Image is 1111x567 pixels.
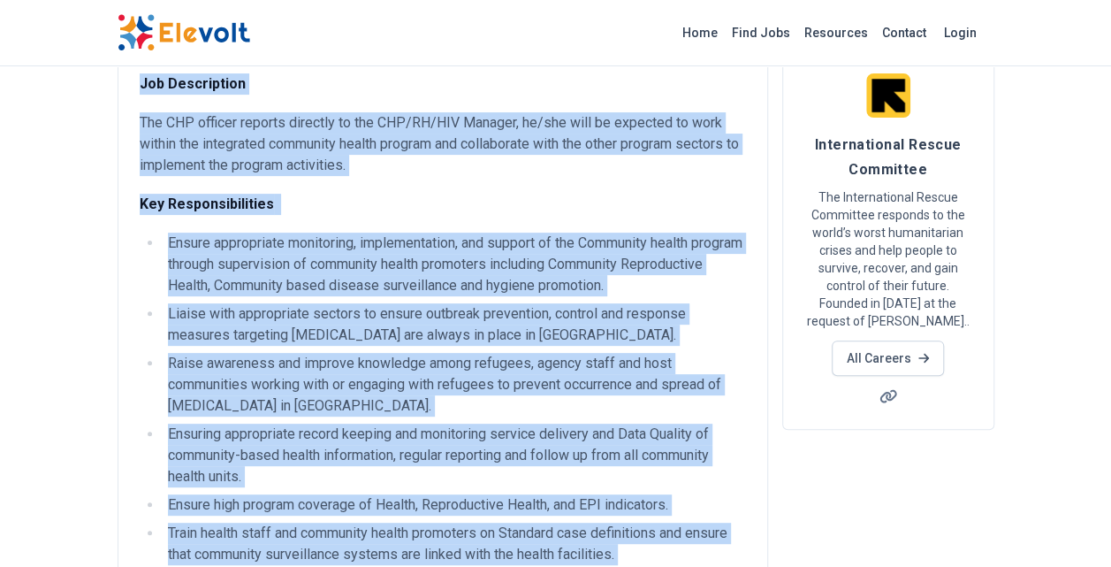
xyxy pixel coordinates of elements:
[163,353,746,417] li: Raise awareness and improve knowledge among refugees, agency staff and host communities working w...
[140,195,274,212] strong: Key Responsibilities
[933,15,987,50] a: Login
[675,19,725,47] a: Home
[804,188,972,330] p: The International Rescue Committee responds to the world’s worst humanitarian crises and help peo...
[163,523,746,565] li: Train health staff and community health promoters on Standard case definitions and ensure that co...
[797,19,875,47] a: Resources
[1023,482,1111,567] iframe: Chat Widget
[832,341,944,376] a: All Careers
[163,233,746,296] li: Ensure appropriate monitoring, implementation, and support of the Community health program throug...
[866,73,910,118] img: International Rescue Committee
[163,494,746,516] li: Ensure high program coverage of Health, Reproductive Health, and EPI indicators.
[163,424,746,487] li: Ensuring appropriate record keeping and monitoring service delivery and Data Quality of community...
[875,19,933,47] a: Contact
[140,75,246,92] strong: Job Description
[118,14,250,51] img: Elevolt
[815,136,962,178] span: International Rescue Committee
[163,303,746,346] li: Liaise with appropriate sectors to ensure outbreak prevention, control and response measures targ...
[140,112,746,176] p: The CHP officer reports directly to the CHP/RH/HIV Manager, he/she will be expected to work withi...
[725,19,797,47] a: Find Jobs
